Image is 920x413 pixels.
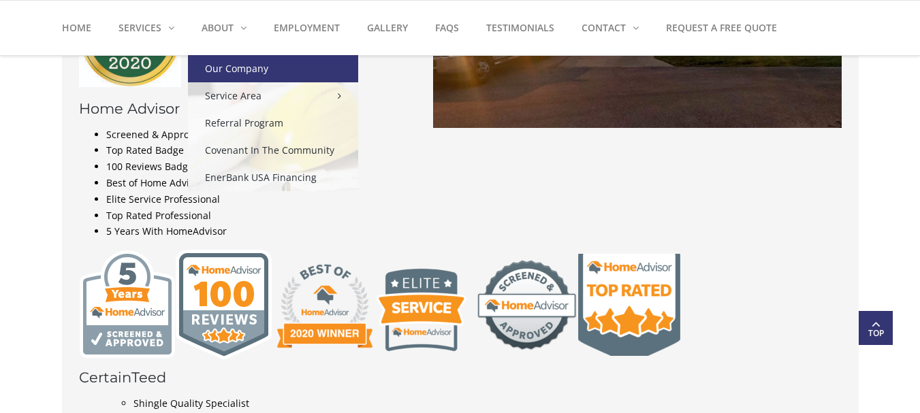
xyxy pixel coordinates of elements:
span: Top [859,327,893,340]
strong: Gallery [367,21,408,34]
strong: Services [118,21,161,34]
a: Service Area [188,82,358,110]
a: Contact [568,1,652,55]
a: About [188,1,260,55]
li: Top Rated Badge [106,143,842,159]
h3: Home Advisor [79,101,842,116]
a: Covenant In The Community [188,137,358,164]
h3: CertainTeed [79,370,842,386]
a: Referral Program [188,110,358,137]
a: Gallery [353,1,422,55]
li: 5 Years With HomeAdvisor [106,224,842,240]
a: Home [62,1,105,55]
strong: FAQs [435,21,459,34]
a: Services [105,1,188,55]
strong: Testimonials [486,21,554,34]
strong: About [202,21,234,34]
a: FAQs [422,1,473,55]
li: Top Rated Professional [106,208,842,224]
strong: Request a Free Quote [666,21,777,34]
li: Shingle Quality Specialist [133,396,842,412]
strong: Home [62,21,91,34]
li: Screened & Approved badge [106,127,842,143]
strong: Contact [582,21,626,34]
a: Testimonials [473,1,568,55]
a: Request a Free Quote [652,1,791,55]
a: EnerBank USA Financing [188,164,358,191]
li: Elite Service Professional [106,191,842,208]
li: Best of Home Advisor [106,175,842,191]
a: Top [859,311,893,345]
a: Our Company [188,55,358,82]
li: 100 Reviews Badge [106,159,842,176]
a: Employment [260,1,353,55]
strong: Employment [274,21,340,34]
